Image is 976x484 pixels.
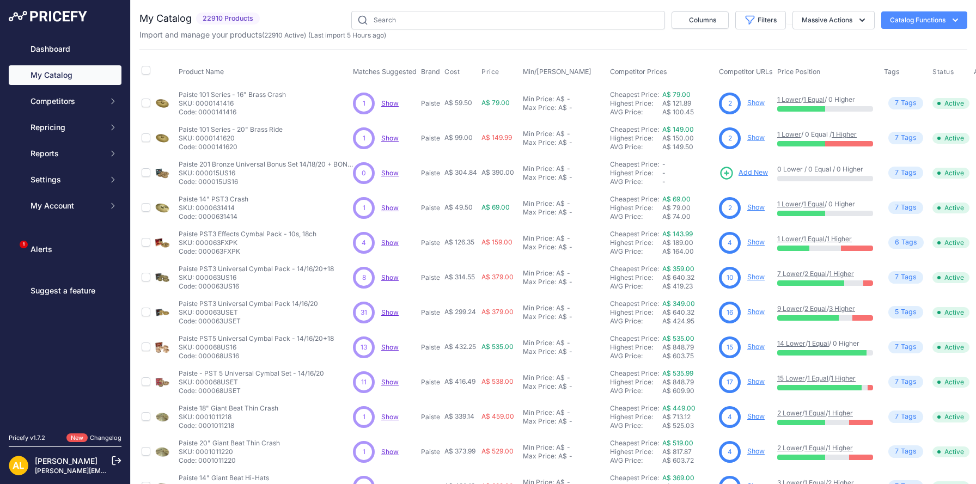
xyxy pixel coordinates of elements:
[747,273,765,281] a: Show
[262,31,306,39] span: ( )
[9,170,121,189] button: Settings
[610,160,659,168] a: Cheapest Price:
[444,273,475,281] span: A$ 314.55
[179,177,353,186] p: Code: 000015US16
[179,108,286,117] p: Code: 0000141416
[353,68,417,76] span: Matches Suggested
[556,269,565,278] div: A$
[777,200,873,209] p: / / 0 Higher
[9,39,121,59] a: Dashboard
[381,378,399,386] a: Show
[481,273,514,281] span: A$ 379.00
[381,169,399,177] span: Show
[558,173,567,182] div: A$
[610,90,659,99] a: Cheapest Price:
[662,238,693,247] span: A$ 189.00
[610,317,662,326] div: AVG Price:
[747,99,765,107] a: Show
[9,91,121,111] button: Competitors
[913,168,917,178] span: s
[565,269,570,278] div: -
[747,447,765,455] a: Show
[662,265,694,273] a: A$ 359.00
[567,278,572,286] div: -
[803,95,825,103] a: 1 Equal
[523,243,556,252] div: Max Price:
[179,230,316,238] p: Paiste PST3 Effects Cymbal Pack - 10s, 18ch
[828,444,853,452] a: 1 Higher
[777,130,801,138] a: 1 Lower
[30,148,102,159] span: Reports
[565,199,570,208] div: -
[777,269,802,278] a: 7 Lower
[523,173,556,182] div: Max Price:
[421,134,440,143] p: Paiste
[888,271,923,284] span: Tag
[932,68,956,76] button: Status
[381,238,399,247] span: Show
[381,134,399,142] span: Show
[179,334,334,343] p: Paiste PST5 Universal Cymbal Pack - 14/16/20+18
[558,313,567,321] div: A$
[662,334,694,342] a: A$ 535.00
[881,11,967,29] button: Catalog Functions
[747,308,765,316] a: Show
[829,304,855,313] a: 3 Higher
[727,308,733,317] span: 16
[179,160,353,169] p: Paiste 201 Bronze Universal Bonus Set 14/18/20 + BONUS 16
[932,203,969,213] span: Active
[610,474,659,482] a: Cheapest Price:
[610,177,662,186] div: AVG Price:
[932,133,969,144] span: Active
[888,167,923,179] span: Tag
[35,467,203,475] a: [PERSON_NAME][EMAIL_ADDRESS][DOMAIN_NAME]
[363,133,365,143] span: 1
[777,444,802,452] a: 2 Lower
[747,342,765,351] a: Show
[932,342,969,353] span: Active
[567,173,572,182] div: -
[895,133,899,143] span: 7
[421,169,440,177] p: Paiste
[30,96,102,107] span: Competitors
[179,143,283,151] p: Code: 0000141620
[610,99,662,108] div: Highest Price:
[421,99,440,108] p: Paiste
[179,273,334,282] p: SKU: 000063US16
[567,103,572,112] div: -
[481,99,510,107] span: A$ 79.00
[777,339,806,347] a: 14 Lower
[913,307,917,317] span: s
[888,97,923,109] span: Tag
[610,404,659,412] a: Cheapest Price:
[567,243,572,252] div: -
[381,273,399,281] a: Show
[362,168,366,178] span: 0
[523,95,554,103] div: Min Price:
[567,138,572,147] div: -
[662,125,694,133] a: A$ 149.00
[179,317,318,326] p: Code: 000063USET
[610,68,667,76] span: Competitor Prices
[610,282,662,291] div: AVG Price:
[523,138,556,147] div: Max Price:
[895,98,899,108] span: 7
[421,204,440,212] p: Paiste
[556,164,565,173] div: A$
[895,342,899,352] span: 7
[610,299,659,308] a: Cheapest Price:
[728,238,732,248] span: 4
[804,304,827,313] a: 2 Equal
[735,11,786,29] button: Filters
[888,341,923,353] span: Tag
[610,212,662,221] div: AVG Price:
[179,299,318,308] p: Paiste PST3 Universal Cymbal Pack 14/16/20
[9,281,121,301] a: Suggest a feature
[444,168,477,176] span: A$ 304.84
[895,203,899,213] span: 7
[610,238,662,247] div: Highest Price:
[9,196,121,216] button: My Account
[523,208,556,217] div: Max Price:
[523,103,556,112] div: Max Price:
[361,308,367,317] span: 31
